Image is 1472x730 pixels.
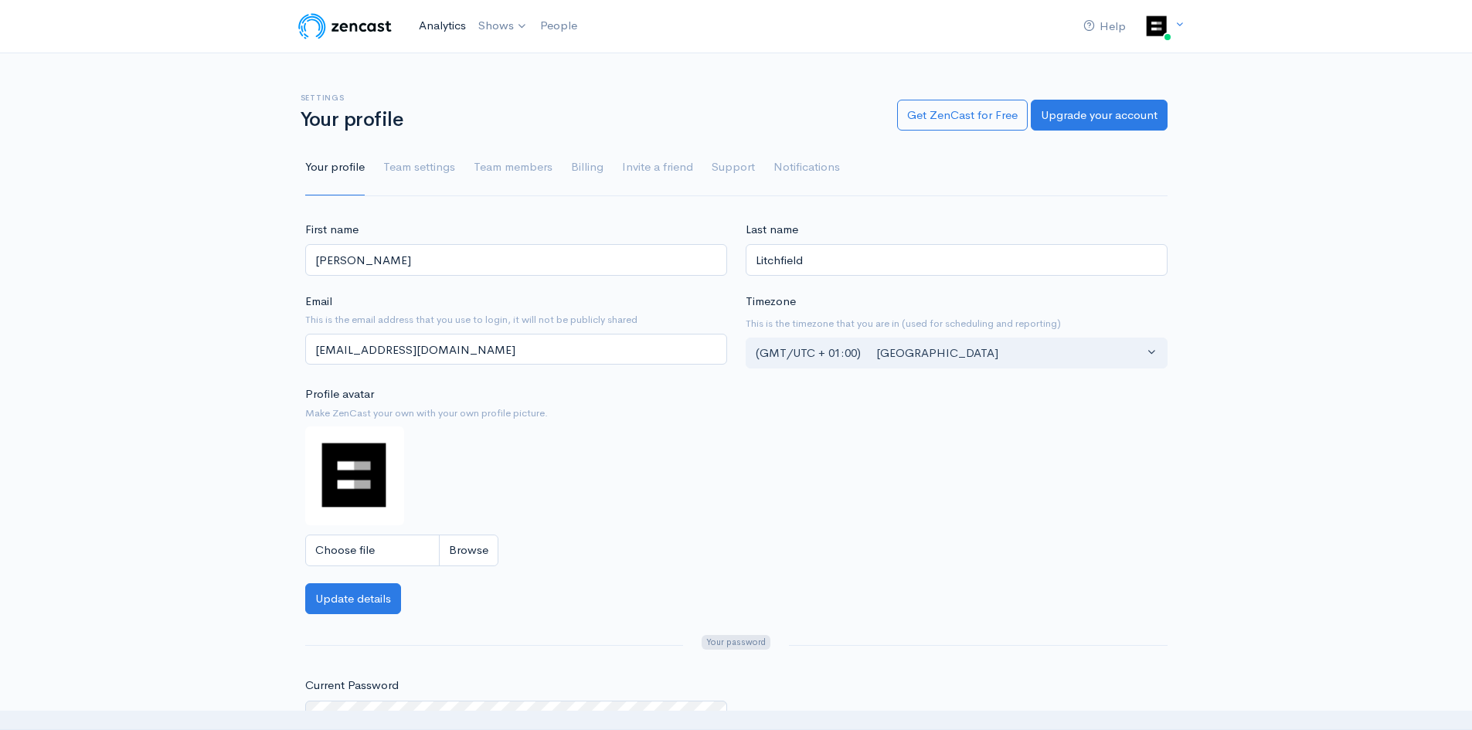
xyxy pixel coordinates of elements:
button: Update details [305,583,401,615]
img: ZenCast Logo [296,11,394,42]
small: This is the timezone that you are in (used for scheduling and reporting) [746,316,1168,331]
img: ... [305,426,404,525]
label: Profile avatar [305,385,374,403]
small: This is the email address that you use to login, it will not be publicly shared [305,312,727,328]
a: Billing [571,140,603,195]
div: (GMT/UTC + 01:00) [GEOGRAPHIC_DATA] [756,345,1144,362]
a: People [534,9,583,42]
label: Current Password [305,677,399,694]
input: name@example.com [305,334,727,365]
a: Invite a friend [622,140,693,195]
a: Team settings [383,140,455,195]
button: (GMT/UTC + 01:00) London [746,338,1168,369]
a: Your profile [305,140,365,195]
a: Notifications [773,140,840,195]
a: Upgrade your account [1031,100,1168,131]
a: Support [712,140,755,195]
small: Make ZenCast your own with your own profile picture. [305,406,727,421]
a: Analytics [413,9,472,42]
a: Help [1077,10,1132,43]
label: Timezone [746,293,796,311]
h1: Your profile [301,109,879,131]
input: Last name [746,244,1168,276]
span: Your password [702,635,770,650]
label: First name [305,221,359,239]
label: Last name [746,221,798,239]
a: Team members [474,140,552,195]
a: Get ZenCast for Free [897,100,1028,131]
label: Email [305,293,332,311]
img: ... [1141,11,1172,42]
a: Shows [472,9,534,43]
h6: Settings [301,93,879,102]
input: First name [305,244,727,276]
